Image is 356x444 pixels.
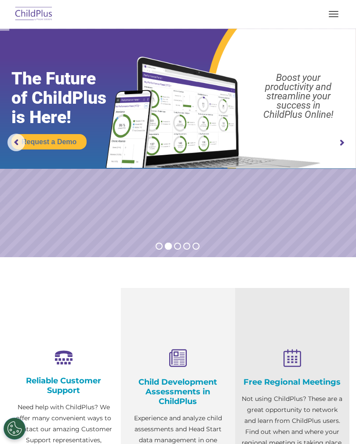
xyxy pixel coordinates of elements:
[13,376,114,395] h4: Reliable Customer Support
[4,418,25,440] button: Cookies Settings
[127,377,229,406] h4: Child Development Assessments in ChildPlus
[246,73,351,119] rs-layer: Boost your productivity and streamline your success in ChildPlus Online!
[11,134,87,149] a: Request a Demo
[11,69,125,127] rs-layer: The Future of ChildPlus is Here!
[242,377,343,387] h4: Free Regional Meetings
[13,4,54,25] img: ChildPlus by Procare Solutions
